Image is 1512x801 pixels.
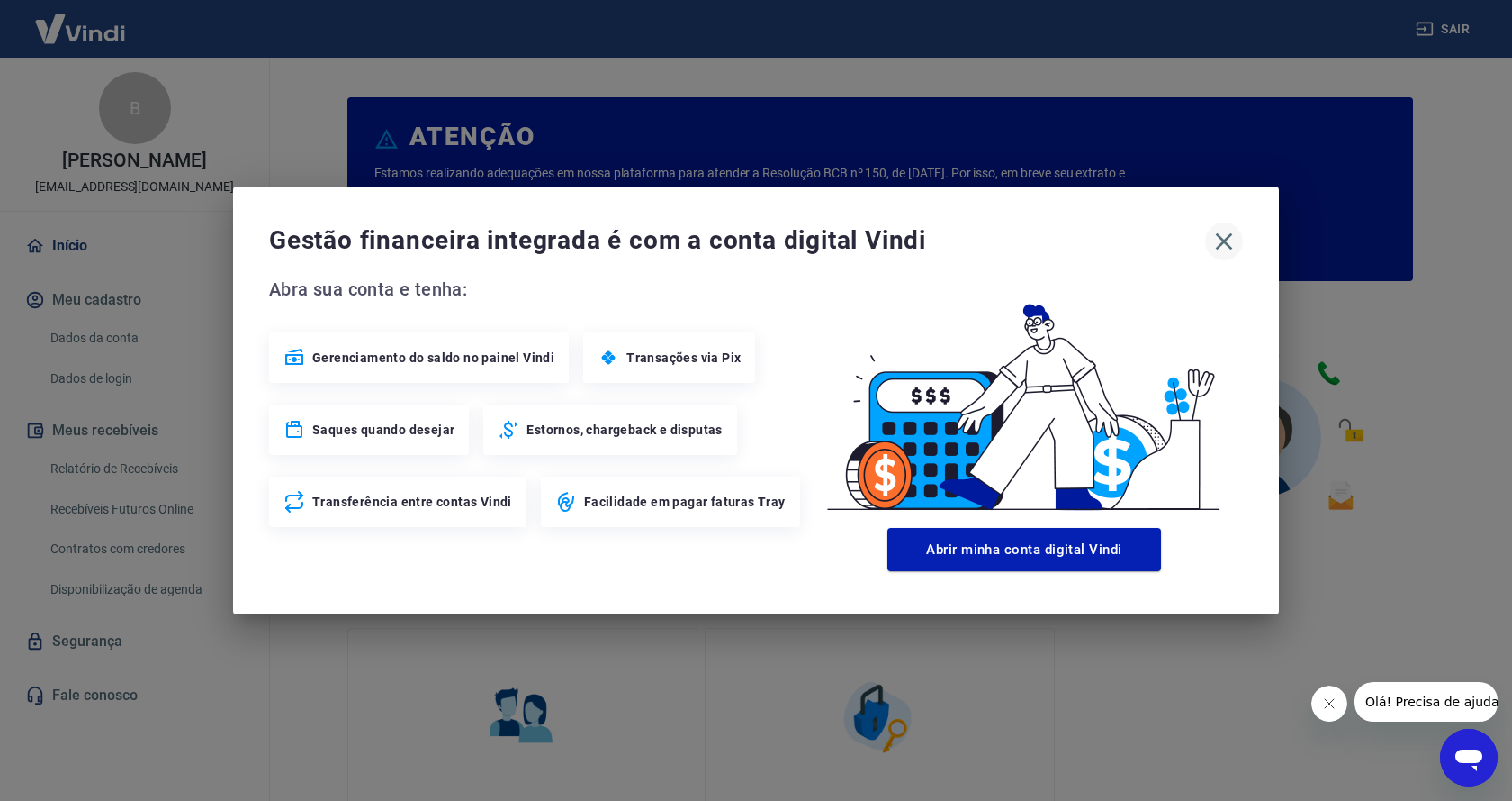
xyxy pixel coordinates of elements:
span: Saques quando desejar [312,421,454,439]
button: Abrir minha conta digital Vindi [887,528,1161,571]
span: Abra sua conta e tenha: [269,275,805,304]
span: Gerenciamento do saldo no painel Vindi [312,349,554,367]
span: Estornos, chargeback e disputas [526,421,722,439]
span: Facilidade em pagar faturas Tray [584,493,786,511]
span: Olá! Precisa de ajuda? [11,13,151,27]
iframe: Mensagem da empresa [1354,682,1498,722]
span: Gestão financeira integrada é com a conta digital Vindi [269,223,1205,259]
iframe: Fechar mensagem [1311,686,1347,722]
span: Transações via Pix [626,349,741,367]
iframe: Botão para abrir a janela de mensagens [1440,729,1498,787]
img: Good Billing [805,275,1243,521]
span: Transferência entre contas Vindi [312,493,512,511]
